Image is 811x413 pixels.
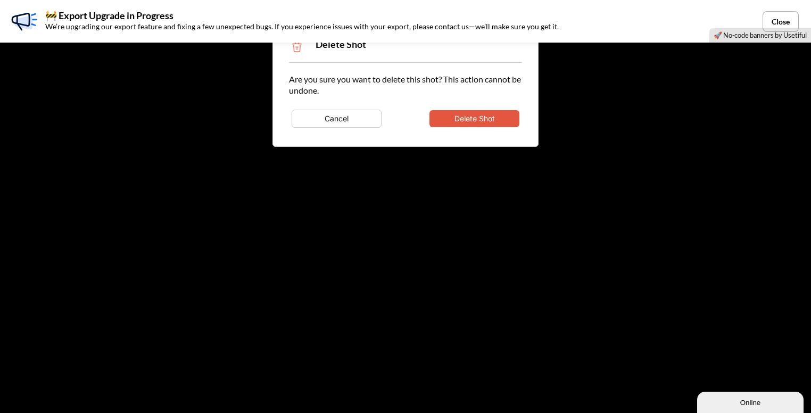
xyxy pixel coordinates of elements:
[763,11,799,32] button: Close
[289,73,522,130] div: Are you sure you want to delete this shot? This action cannot be undone.
[289,39,305,55] img: Trash Icon
[429,110,519,127] button: Delete Shot
[292,110,382,128] button: Cancel
[697,390,806,413] iframe: chat widget
[45,20,559,32] p: We’re upgrading our export feature and fixing a few unexpected bugs. If you experience issues wit...
[714,31,807,39] a: 🚀 No-code banners by Usetiful
[8,5,40,37] img: Banner
[316,38,366,50] span: Delete Shot
[45,11,559,20] p: 🚧 Export Upgrade in Progress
